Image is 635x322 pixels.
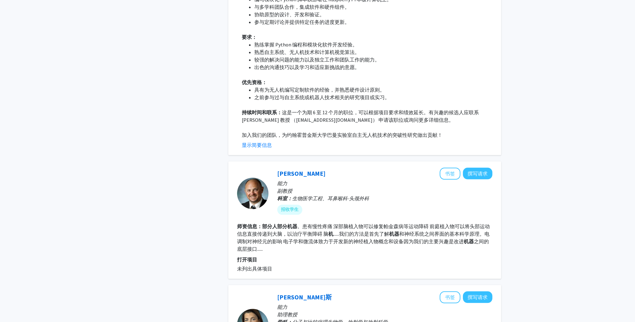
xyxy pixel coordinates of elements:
[277,303,492,311] p: 能力
[440,168,460,180] button: 将 Gene Fridman 添加到书签
[254,3,492,11] li: 与多学科团队合作，集成软件和硬件组件。
[242,131,492,139] p: 加入我们的团队，为约翰霍普金斯大学巴曼实验室自主无人机技术的突破性研究做出贡献！
[254,41,492,48] li: 熟练掌握 Python 编程和模块化软件开发经验。
[242,34,257,40] strong: 要求：
[254,86,492,94] li: 具有为无人机编写定制软件的经验，并熟悉硬件设计原则。
[277,187,492,195] p: 副教授
[242,79,267,85] strong: 优先资格：
[277,311,492,318] p: 助理教授
[254,94,492,101] li: 之前参与过与自主系统或机器人技术相关的研究项目或实习。
[277,195,292,201] b: 科室：
[242,109,492,124] p: 这是一个为期 6 至 12 个月的职位，可以根据项目要求和绩效延长。有兴趣的候选人应联系 [PERSON_NAME] 教授 （[EMAIL_ADDRESS][DOMAIN_NAME]） 申请该职...
[237,266,272,272] span: 未列出具体项目
[277,293,332,301] a: [PERSON_NAME]斯
[389,231,399,237] b: 机器
[242,109,282,115] strong: 持续时间和联系：
[328,231,333,237] b: 机
[254,56,492,63] li: 较强的解决问题的能力以及独立工作和团队工作的能力。
[292,195,369,201] span: 生物医学工程、耳鼻喉科-头颈外科
[254,18,492,26] li: 参与定期讨论并提供特定任务的进度更新。
[254,48,492,56] li: 熟悉自主系统、无人机技术和计算机视觉算法。
[463,168,492,179] button: 撰写给 Gene Fridman 的请求
[463,291,492,303] button: 向丽贝卡·克里明斯 （Rebecca Krimins） 撰写请求
[237,223,490,252] fg-read-more: 。患有 慢性疼痛 深部脑植入物可以修复帕金森病等运动障碍 前庭植入物可以将头部运动信息直接传递到大脑，以治疗平衡障碍 脑 ......我们的方法是首先了解 和神经系统之间界面的基本科学原理。电调...
[237,256,492,263] p: 打开项目
[242,141,272,149] button: 显示简要信息
[5,294,27,317] iframe: Chat
[464,238,474,244] b: 机器
[254,63,492,71] li: 出色的沟通技巧以及学习和适应新挑战的意愿。
[237,223,297,229] b: 师资信息：部分人部分机器
[254,11,492,18] li: 协助原型的设计、开发和验证。
[281,206,299,213] font: 招收学生
[277,169,325,177] a: [PERSON_NAME]
[440,291,460,303] button: 将 Rebecca Krimins 添加到书签
[277,180,492,187] p: 能力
